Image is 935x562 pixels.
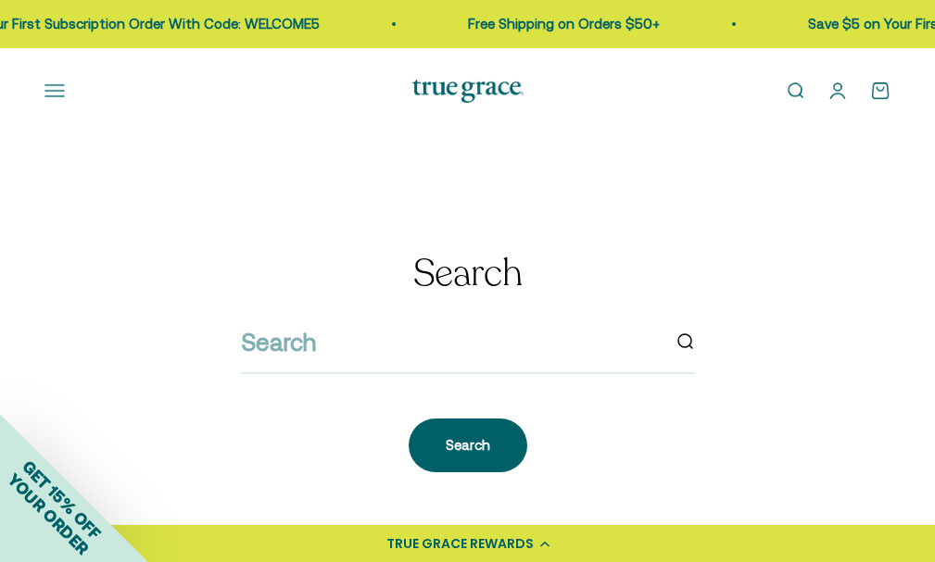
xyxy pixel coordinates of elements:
[19,456,105,543] span: GET 15% OFF
[409,418,527,472] button: Search
[446,434,490,456] div: Search
[413,253,523,293] h1: Search
[459,16,651,31] a: Free Shipping on Orders $50+
[4,469,93,558] span: YOUR ORDER
[386,534,534,554] div: TRUE GRACE REWARDS
[241,323,660,362] input: Search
